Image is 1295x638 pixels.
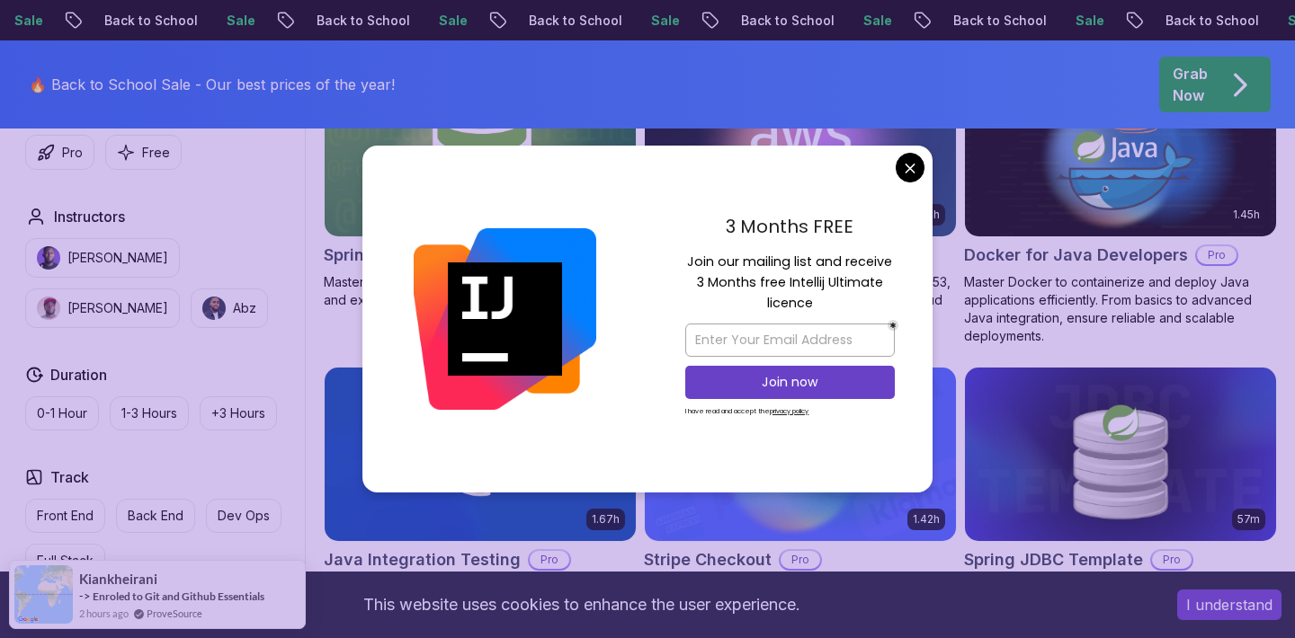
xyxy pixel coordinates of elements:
[324,61,637,309] a: Spring Data JPA card6.65hNEWSpring Data JPAProMaster database management, advanced querying, and ...
[1173,63,1208,106] p: Grab Now
[37,297,60,320] img: instructor img
[25,135,94,170] button: Pro
[50,364,107,385] h2: Duration
[1177,589,1282,620] button: Accept cookies
[202,297,226,320] img: instructor img
[324,243,452,268] h2: Spring Data JPA
[964,61,1277,345] a: Docker for Java Developers card1.45hDocker for Java DevelopersProMaster Docker to containerize an...
[233,299,256,317] p: Abz
[157,12,215,30] p: Sale
[25,544,105,578] button: Full Stack
[25,238,180,278] button: instructor img[PERSON_NAME]
[1219,12,1276,30] p: Sale
[25,499,105,533] button: Front End
[324,547,521,572] h2: Java Integration Testing
[128,507,183,525] p: Back End
[672,12,794,30] p: Back to School
[13,585,1150,625] div: This website uses cookies to enhance the user experience.
[965,368,1276,542] img: Spring JDBC Template card
[964,547,1143,572] h2: Spring JDBC Template
[964,367,1277,615] a: Spring JDBC Template card57mSpring JDBC TemplateProLearn how to use JDBC Template to simplify dat...
[460,12,582,30] p: Back to School
[1237,512,1260,527] p: 57m
[913,512,940,527] p: 1.42h
[37,404,87,422] p: 0-1 Hour
[211,404,265,422] p: +3 Hours
[37,246,60,270] img: instructor img
[781,551,820,569] p: Pro
[105,135,182,170] button: Free
[884,12,1006,30] p: Back to School
[25,396,99,430] button: 0-1 Hour
[14,565,73,624] img: provesource social proof notification image
[592,512,620,527] p: 1.67h
[200,396,277,430] button: +3 Hours
[247,12,370,30] p: Back to School
[370,12,427,30] p: Sale
[1197,246,1237,264] p: Pro
[142,144,170,162] p: Free
[1006,12,1064,30] p: Sale
[964,273,1277,345] p: Master Docker to containerize and deploy Java applications efficiently. From basics to advanced J...
[191,288,268,328] button: instructor imgAbz
[325,368,636,542] img: Java Integration Testing card
[530,551,569,569] p: Pro
[67,299,168,317] p: [PERSON_NAME]
[325,62,636,236] img: Spring Data JPA card
[582,12,639,30] p: Sale
[324,367,637,633] a: Java Integration Testing card1.67hNEWJava Integration TestingProMaster Java integration testing w...
[35,12,157,30] p: Back to School
[1233,208,1260,222] p: 1.45h
[1152,551,1192,569] p: Pro
[79,606,129,621] span: 2 hours ago
[964,243,1188,268] h2: Docker for Java Developers
[1096,12,1219,30] p: Back to School
[54,206,125,227] h2: Instructors
[324,273,637,309] p: Master database management, advanced querying, and expert data handling with ease
[110,396,189,430] button: 1-3 Hours
[147,606,202,621] a: ProveSource
[116,499,195,533] button: Back End
[794,12,852,30] p: Sale
[93,589,264,604] a: Enroled to Git and Github Essentials
[37,507,94,525] p: Front End
[67,249,168,267] p: [PERSON_NAME]
[206,499,281,533] button: Dev Ops
[121,404,177,422] p: 1-3 Hours
[62,144,83,162] p: Pro
[644,547,772,572] h2: Stripe Checkout
[965,62,1276,236] img: Docker for Java Developers card
[25,288,180,328] button: instructor img[PERSON_NAME]
[50,466,89,488] h2: Track
[79,589,91,603] span: ->
[218,507,270,525] p: Dev Ops
[79,572,157,587] span: kiankheirani
[37,552,94,570] p: Full Stack
[29,74,395,95] p: 🔥 Back to School Sale - Our best prices of the year!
